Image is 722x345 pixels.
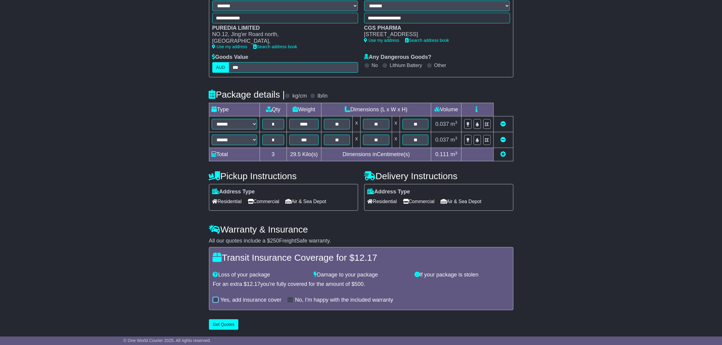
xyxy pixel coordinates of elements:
td: x [353,132,361,148]
span: Commercial [403,197,435,206]
span: 29.5 [290,151,301,157]
label: Address Type [212,189,255,195]
td: Volume [431,103,462,116]
span: Commercial [248,197,279,206]
span: m [451,151,458,157]
td: x [353,116,361,132]
span: © One World Courier 2025. All rights reserved. [123,338,211,343]
h4: Package details | [209,89,285,99]
sup: 3 [455,120,458,125]
span: m [451,121,458,127]
button: Get Quotes [209,319,239,330]
label: No [372,62,378,68]
td: Total [209,148,260,161]
span: 0.037 [435,121,449,127]
a: Use my address [212,44,247,49]
td: x [392,132,400,148]
label: Lithium Battery [390,62,422,68]
div: If your package is stolen [411,272,512,278]
span: m [451,137,458,143]
div: NO.12, Jing'er Roard north, [212,31,352,38]
span: Air & Sea Depot [285,197,326,206]
a: Remove this item [501,137,506,143]
span: Residential [368,197,397,206]
td: Dimensions in Centimetre(s) [321,148,431,161]
span: 500 [354,281,364,287]
td: Dimensions (L x W x H) [321,103,431,116]
div: For an extra $ you're fully covered for the amount of $ . [213,281,509,288]
a: Search address book [254,44,297,49]
td: 3 [260,148,287,161]
a: Remove this item [501,121,506,127]
div: Damage to your package [311,272,411,278]
span: 12.17 [247,281,260,287]
td: x [392,116,400,132]
span: 0.037 [435,137,449,143]
div: All our quotes include a $ FreightSafe warranty. [209,238,513,244]
label: kg/cm [292,93,307,99]
h4: Delivery Instructions [364,171,513,181]
td: Kilo(s) [287,148,321,161]
span: Residential [212,197,242,206]
label: Other [434,62,446,68]
span: Air & Sea Depot [441,197,482,206]
div: [STREET_ADDRESS] [364,31,504,38]
label: Address Type [368,189,410,195]
td: Weight [287,103,321,116]
label: lb/in [317,93,327,99]
td: Qty [260,103,287,116]
span: 0.111 [435,151,449,157]
label: Yes, add insurance cover [220,297,281,303]
span: 12.17 [354,253,377,263]
sup: 3 [455,136,458,140]
a: Search address book [405,38,449,43]
div: Loss of your package [210,272,311,278]
label: Any Dangerous Goods? [364,54,432,61]
label: No, I'm happy with the included warranty [295,297,393,303]
div: PUREDIA LIMITED [212,25,352,32]
h4: Pickup Instructions [209,171,358,181]
div: CGS PHARMA [364,25,504,32]
span: 250 [270,238,279,244]
a: Add new item [501,151,506,157]
div: [GEOGRAPHIC_DATA], [212,38,352,45]
h4: Transit Insurance Coverage for $ [213,253,509,263]
h4: Warranty & Insurance [209,224,513,234]
sup: 3 [455,151,458,155]
label: AUD [212,62,229,73]
label: Goods Value [212,54,248,61]
a: Use my address [364,38,399,43]
td: Type [209,103,260,116]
